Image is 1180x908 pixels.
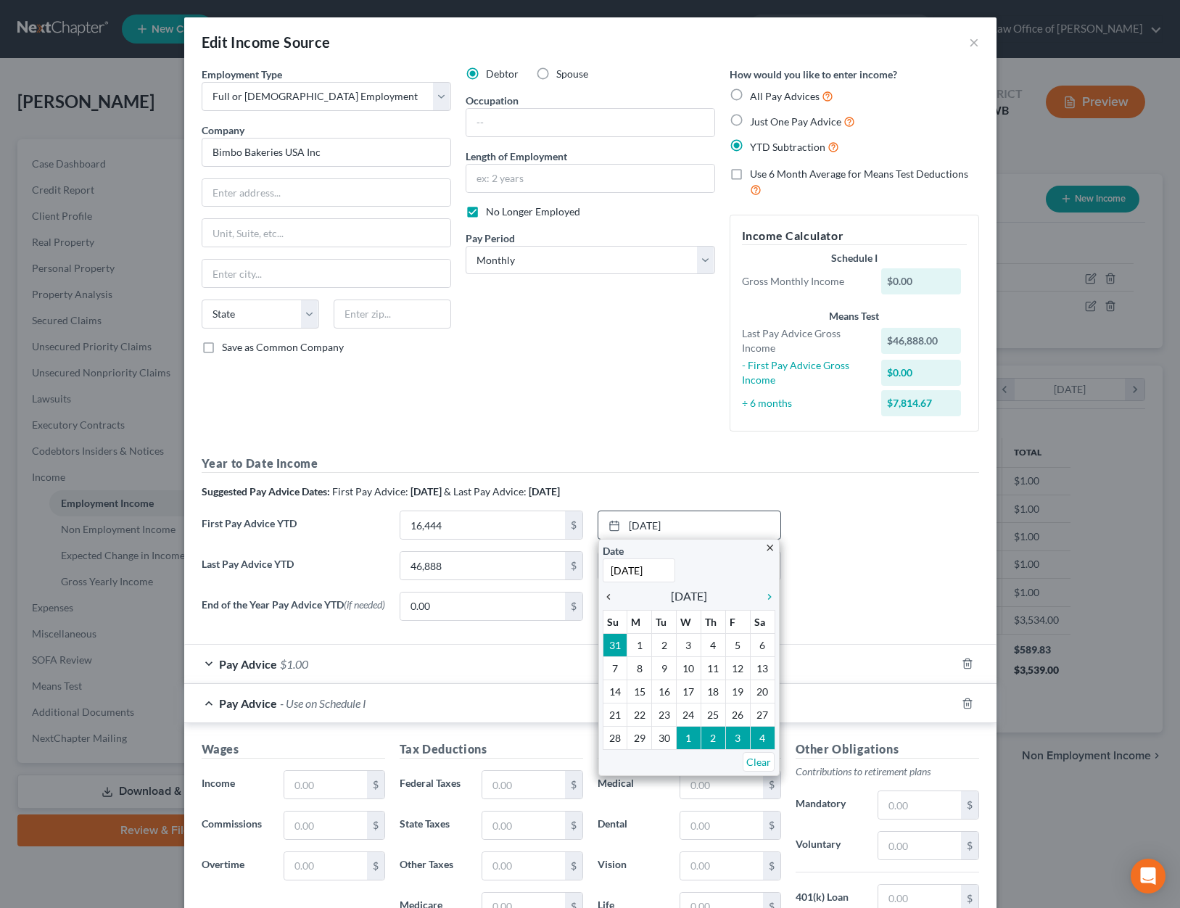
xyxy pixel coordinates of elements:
div: Last Pay Advice Gross Income [735,326,875,355]
div: Means Test [742,309,967,323]
td: 7 [603,657,627,680]
input: Enter address... [202,179,450,207]
i: chevron_right [756,591,775,603]
input: Enter zip... [334,300,451,329]
div: Gross Monthly Income [735,274,875,289]
div: $46,888.00 [881,328,961,354]
input: 0.00 [400,511,565,539]
th: F [725,611,750,634]
td: 12 [725,657,750,680]
label: Dental [590,811,673,840]
input: Enter city... [202,260,450,287]
h5: Tax Deductions [400,740,583,759]
span: & Last Pay Advice: [444,485,527,498]
input: -- [466,109,714,136]
td: 9 [652,657,677,680]
td: 29 [627,727,652,750]
th: Sa [750,611,775,634]
span: Pay Period [466,232,515,244]
h5: Income Calculator [742,227,967,245]
td: 31 [603,634,627,657]
td: 4 [750,727,775,750]
td: 8 [627,657,652,680]
div: $ [565,511,582,539]
label: Date [603,543,624,558]
input: 0.00 [284,852,366,880]
input: 0.00 [482,812,564,839]
td: 1 [677,727,701,750]
input: 1/1/2013 [603,558,675,582]
span: All Pay Advices [750,90,820,102]
td: 11 [701,657,725,680]
th: Th [701,611,725,634]
input: ex: 2 years [466,165,714,192]
div: - First Pay Advice Gross Income [735,358,875,387]
h5: Year to Date Income [202,455,979,473]
label: First Pay Advice YTD [194,511,392,551]
input: Search company by name... [202,138,451,167]
td: 27 [750,703,775,727]
input: 0.00 [680,771,762,798]
div: $ [565,593,582,620]
span: Income [202,777,235,789]
span: Debtor [486,67,519,80]
label: Medical [590,770,673,799]
i: chevron_left [603,591,622,603]
th: Su [603,611,627,634]
td: 2 [701,727,725,750]
div: $ [763,852,780,880]
input: 0.00 [878,791,960,819]
td: 6 [750,634,775,657]
label: Last Pay Advice YTD [194,551,392,592]
td: 24 [677,703,701,727]
td: 28 [603,727,627,750]
td: 13 [750,657,775,680]
td: 2 [652,634,677,657]
button: × [969,33,979,51]
label: Overtime [194,851,277,880]
div: $0.00 [881,268,961,294]
div: $ [367,812,384,839]
td: 1 [627,634,652,657]
td: 30 [652,727,677,750]
input: Unit, Suite, etc... [202,219,450,247]
td: 26 [725,703,750,727]
a: chevron_left [603,587,622,605]
a: [DATE] [598,511,780,539]
input: 0.00 [680,852,762,880]
div: $ [565,852,582,880]
label: Vision [590,851,673,880]
span: (if needed) [344,598,385,611]
td: 16 [652,680,677,703]
i: close [764,542,775,553]
p: Contributions to retirement plans [796,764,979,779]
a: close [764,539,775,556]
div: $ [763,812,780,839]
span: Save as Common Company [222,341,344,353]
div: ÷ 6 months [735,396,875,410]
div: $7,814.67 [881,390,961,416]
label: Federal Taxes [392,770,475,799]
input: 0.00 [878,832,960,859]
div: $ [565,552,582,579]
td: 4 [701,634,725,657]
input: 0.00 [680,812,762,839]
div: $0.00 [881,360,961,386]
input: 0.00 [482,852,564,880]
td: 19 [725,680,750,703]
strong: Suggested Pay Advice Dates: [202,485,330,498]
span: Spouse [556,67,588,80]
td: 5 [725,634,750,657]
a: chevron_right [756,587,775,605]
label: How would you like to enter income? [730,67,897,82]
input: 0.00 [400,552,565,579]
th: W [677,611,701,634]
strong: [DATE] [410,485,442,498]
input: 0.00 [400,593,565,620]
span: [DATE] [671,587,707,605]
td: 3 [725,727,750,750]
span: Just One Pay Advice [750,115,841,128]
th: Tu [652,611,677,634]
span: YTD Subtraction [750,141,825,153]
span: Pay Advice [219,696,277,710]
